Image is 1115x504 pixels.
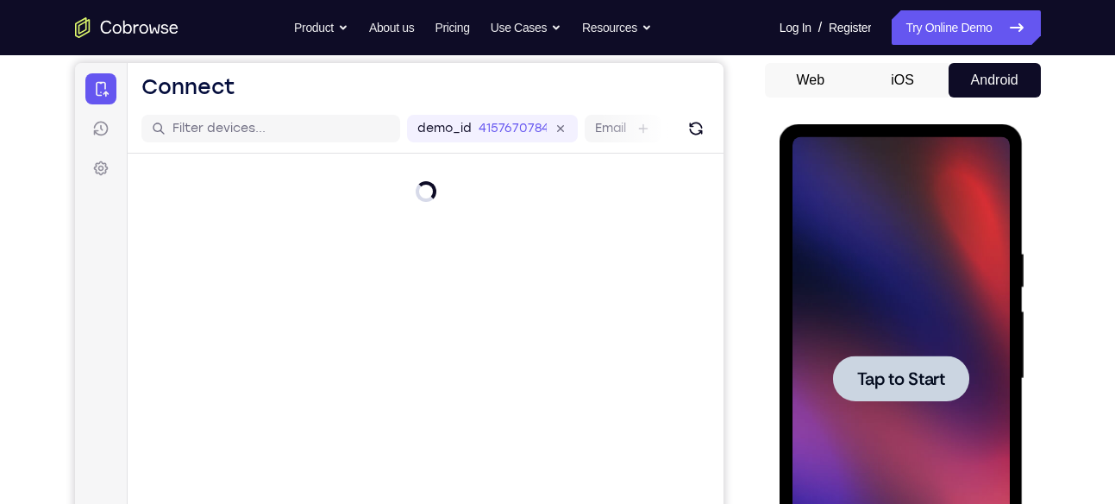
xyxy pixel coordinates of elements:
[75,17,179,38] a: Go to the home page
[435,10,469,45] a: Pricing
[491,10,561,45] button: Use Cases
[949,63,1041,98] button: Android
[78,246,166,263] span: Tap to Start
[829,10,871,45] a: Register
[818,17,822,38] span: /
[856,63,949,98] button: iOS
[369,10,414,45] a: About us
[294,10,348,45] button: Product
[765,63,857,98] button: Web
[53,231,190,277] button: Tap to Start
[780,10,811,45] a: Log In
[892,10,1040,45] a: Try Online Demo
[582,10,652,45] button: Resources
